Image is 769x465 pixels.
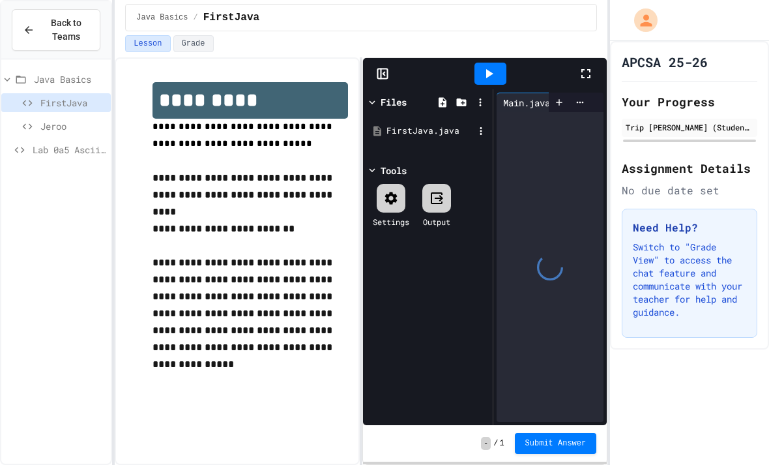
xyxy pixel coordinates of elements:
[622,183,757,198] div: No due date set
[497,96,557,110] div: Main.java
[622,53,708,71] h1: APCSA 25-26
[12,9,100,51] button: Back to Teams
[515,433,597,454] button: Submit Answer
[386,125,474,138] div: FirstJava.java
[481,437,491,450] span: -
[622,159,757,177] h2: Assignment Details
[633,220,746,235] h3: Need Help?
[622,93,757,111] h2: Your Progress
[381,95,407,109] div: Files
[620,5,661,35] div: My Account
[203,10,259,25] span: FirstJava
[633,241,746,319] p: Switch to "Grade View" to access the chat feature and communicate with your teacher for help and ...
[173,35,214,52] button: Grade
[373,216,409,228] div: Settings
[493,438,498,449] span: /
[42,16,89,44] span: Back to Teams
[34,72,106,86] span: Java Basics
[381,164,407,177] div: Tools
[40,96,106,110] span: FirstJava
[125,35,170,52] button: Lesson
[499,438,504,449] span: 1
[423,216,450,228] div: Output
[497,93,573,112] div: Main.java
[40,119,106,133] span: Jeroo
[194,12,198,23] span: /
[525,438,587,449] span: Submit Answer
[33,143,106,157] span: Lab 0a5 Ascii Art
[626,121,753,133] div: Trip [PERSON_NAME] (Student)
[136,12,188,23] span: Java Basics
